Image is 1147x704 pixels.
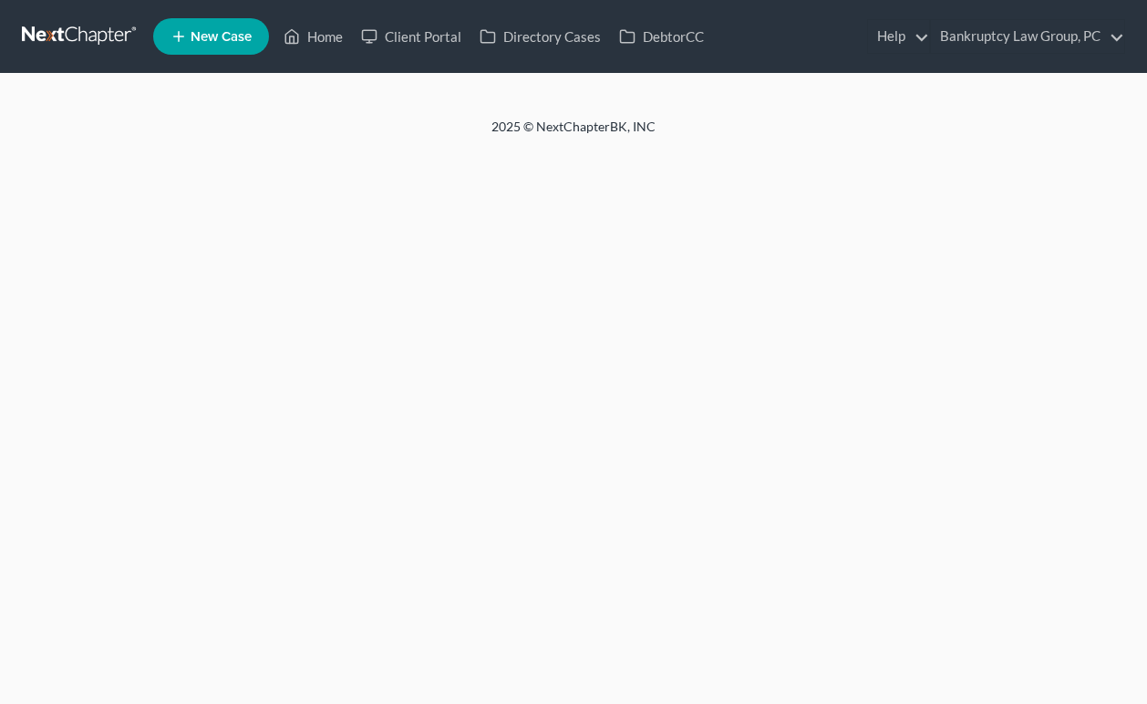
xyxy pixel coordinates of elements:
[470,20,610,53] a: Directory Cases
[153,18,269,55] new-legal-case-button: New Case
[868,20,929,53] a: Help
[352,20,470,53] a: Client Portal
[274,20,352,53] a: Home
[610,20,713,53] a: DebtorCC
[931,20,1124,53] a: Bankruptcy Law Group, PC
[54,118,1093,150] div: 2025 © NextChapterBK, INC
